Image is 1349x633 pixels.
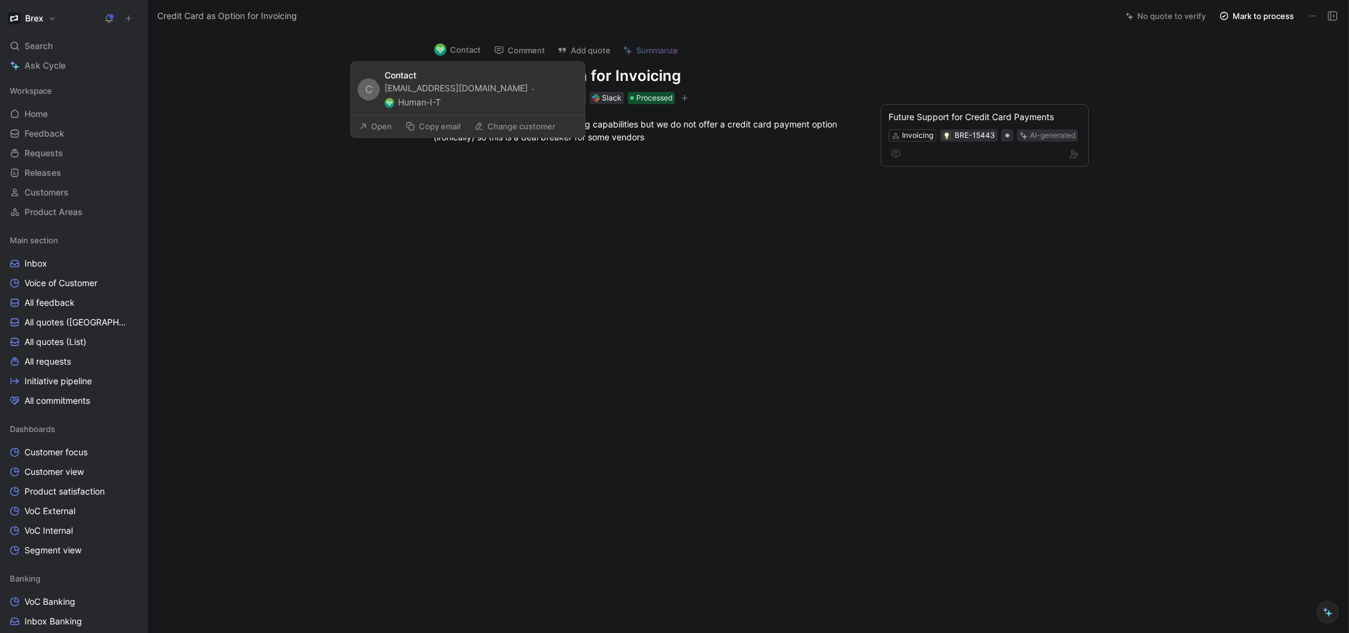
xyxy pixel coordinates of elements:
span: Segment view [24,544,81,556]
div: Slack [602,92,622,104]
a: Customer view [5,463,142,481]
span: Main section [10,234,58,246]
button: Add quote [552,42,616,59]
span: Inbox [24,257,47,270]
a: VoC Banking [5,593,142,611]
span: Inbox Banking [24,615,82,627]
div: · [532,83,534,95]
button: Summarize [617,42,683,59]
a: Ask Cycle [5,56,142,75]
span: VoC External [24,505,75,517]
div: Banking [5,569,142,588]
div: [EMAIL_ADDRESS][DOMAIN_NAME] [385,82,577,110]
div: Processed [628,92,675,104]
div: Customer wants to use Brex's invoicing capabilities but we do not offer a credit card payment opt... [434,118,857,143]
span: All quotes ([GEOGRAPHIC_DATA]) [24,316,128,328]
a: All quotes (List) [5,333,142,351]
div: Future Support for Credit Card Payments [889,110,1081,124]
span: Home [24,108,48,120]
h1: Brex [25,13,43,24]
a: Customers [5,183,142,202]
span: Customers [24,186,69,199]
a: All quotes ([GEOGRAPHIC_DATA]) [5,313,142,332]
div: DashboardsCustomer focusCustomer viewProduct satisfactionVoC ExternalVoC InternalSegment view [5,420,142,559]
a: Product Areas [5,203,142,221]
span: Product Areas [24,206,83,218]
a: All commitments [5,392,142,410]
div: Contact [385,69,577,81]
span: Voice of Customer [24,277,97,289]
span: Ask Cycle [24,58,66,73]
span: Product satisfaction [24,485,105,498]
div: Workspace [5,81,142,100]
div: Search [5,37,142,55]
div: C [358,79,379,100]
div: Dashboards [5,420,142,438]
span: All quotes (List) [24,336,86,348]
img: logo [434,44,446,56]
a: Initiative pipeline [5,372,142,390]
button: Copy email [400,118,466,135]
a: Releases [5,164,142,182]
a: Customer focus [5,443,142,461]
button: Mark to process [1214,7,1299,25]
button: No quote to verify [1120,7,1211,25]
span: Feedback [24,127,64,140]
button: Human-I-T [385,95,441,110]
div: Main section [5,231,142,249]
span: All commitments [24,395,90,407]
img: 💡 [943,132,950,140]
button: BrexBrex [5,10,59,27]
div: Invoicing [902,129,933,142]
div: AI-generated [1030,129,1075,142]
a: Home [5,105,142,123]
span: Banking [10,572,40,585]
a: VoC External [5,502,142,520]
span: Summarize [636,45,678,56]
a: VoC Internal [5,521,142,540]
img: human-i-t.org [385,98,394,108]
button: 💡 [942,131,951,140]
span: Processed [636,92,672,104]
a: Product satisfaction [5,482,142,501]
a: Segment view [5,541,142,559]
button: Change customer [468,118,561,135]
a: Requests [5,144,142,162]
div: BRE-15443 [955,129,995,142]
a: Feedback [5,124,142,143]
span: Requests [24,147,63,159]
a: Voice of Customer [5,274,142,292]
div: Main sectionInboxVoice of CustomerAll feedbackAll quotes ([GEOGRAPHIC_DATA])All quotes (List)All ... [5,231,142,410]
span: Customer focus [24,446,88,458]
h1: Credit Card as Option for Invoicing [434,66,857,86]
a: Inbox [5,254,142,273]
span: Releases [24,167,61,179]
span: VoC Internal [24,525,73,537]
span: Workspace [10,85,52,97]
img: Brex [8,12,20,25]
a: Inbox Banking [5,612,142,631]
span: VoC Banking [24,596,75,608]
a: All feedback [5,294,142,312]
button: logoContact [429,40,486,59]
span: Customer view [24,466,84,478]
span: Initiative pipeline [24,375,92,387]
span: Dashboards [10,423,55,435]
button: Open [353,118,397,135]
span: Credit Card as Option for Invoicing [157,9,297,23]
span: All requests [24,355,71,368]
button: Comment [489,42,550,59]
span: Search [24,39,53,53]
a: All requests [5,352,142,371]
span: All feedback [24,297,75,309]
